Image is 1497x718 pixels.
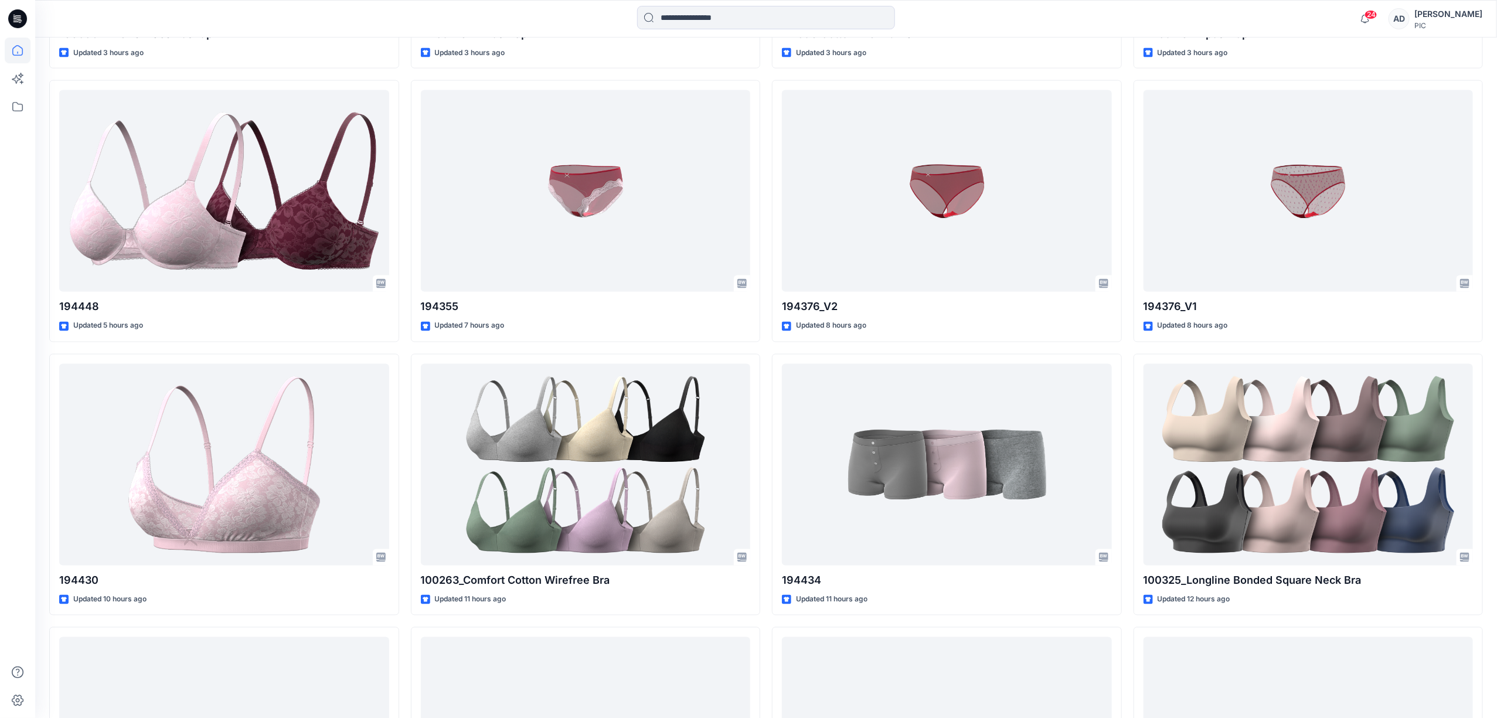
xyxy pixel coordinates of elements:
p: Updated 7 hours ago [435,320,505,332]
p: 194434 [782,573,1112,589]
p: 194376_V2 [782,299,1112,315]
p: Updated 3 hours ago [1158,47,1228,59]
p: 194430 [59,573,389,589]
a: 100263_Comfort Cotton Wirefree Bra [421,364,751,566]
p: Updated 8 hours ago [1158,320,1228,332]
p: 194448 [59,299,389,315]
a: 194448 [59,90,389,292]
p: Updated 11 hours ago [796,594,867,606]
a: 100325_Longline Bonded Square Neck Bra [1144,364,1474,566]
a: 194430 [59,364,389,566]
p: 100325_Longline Bonded Square Neck Bra [1144,573,1474,589]
div: AD [1389,8,1410,29]
span: 24 [1365,10,1377,19]
p: Updated 11 hours ago [435,594,506,606]
p: 194355 [421,299,751,315]
p: Updated 8 hours ago [796,320,866,332]
a: 194355 [421,90,751,292]
div: PIC [1414,21,1482,30]
a: 194434 [782,364,1112,566]
p: Updated 5 hours ago [73,320,143,332]
p: 100263_Comfort Cotton Wirefree Bra [421,573,751,589]
p: Updated 3 hours ago [73,47,144,59]
a: 194376_V1 [1144,90,1474,292]
div: [PERSON_NAME] [1414,7,1482,21]
p: Updated 3 hours ago [435,47,505,59]
p: Updated 12 hours ago [1158,594,1230,606]
p: Updated 10 hours ago [73,594,147,606]
p: 194376_V1 [1144,299,1474,315]
a: 194376_V2 [782,90,1112,292]
p: Updated 3 hours ago [796,47,866,59]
